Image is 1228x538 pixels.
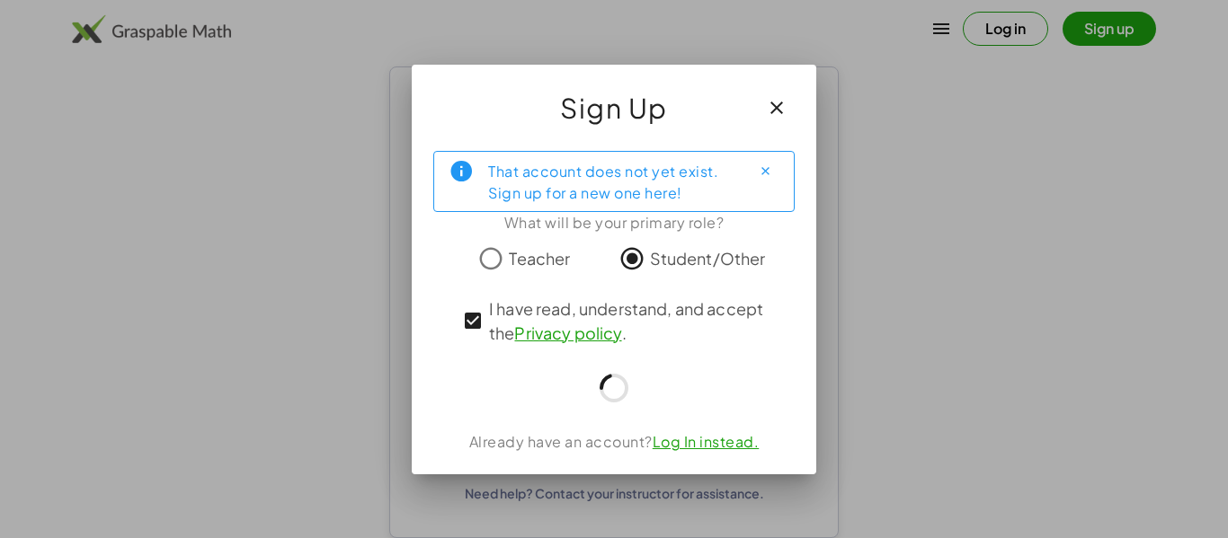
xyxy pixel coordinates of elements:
[509,246,570,270] span: Teacher
[488,159,736,204] div: That account does not yet exist. Sign up for a new one here!
[514,322,621,343] a: Privacy policy
[433,212,795,234] div: What will be your primary role?
[653,432,760,451] a: Log In instead.
[433,431,795,453] div: Already have an account?
[751,157,779,186] button: Close
[560,86,668,129] span: Sign Up
[650,246,766,270] span: Student/Other
[489,296,771,345] span: I have read, understand, and accept the .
